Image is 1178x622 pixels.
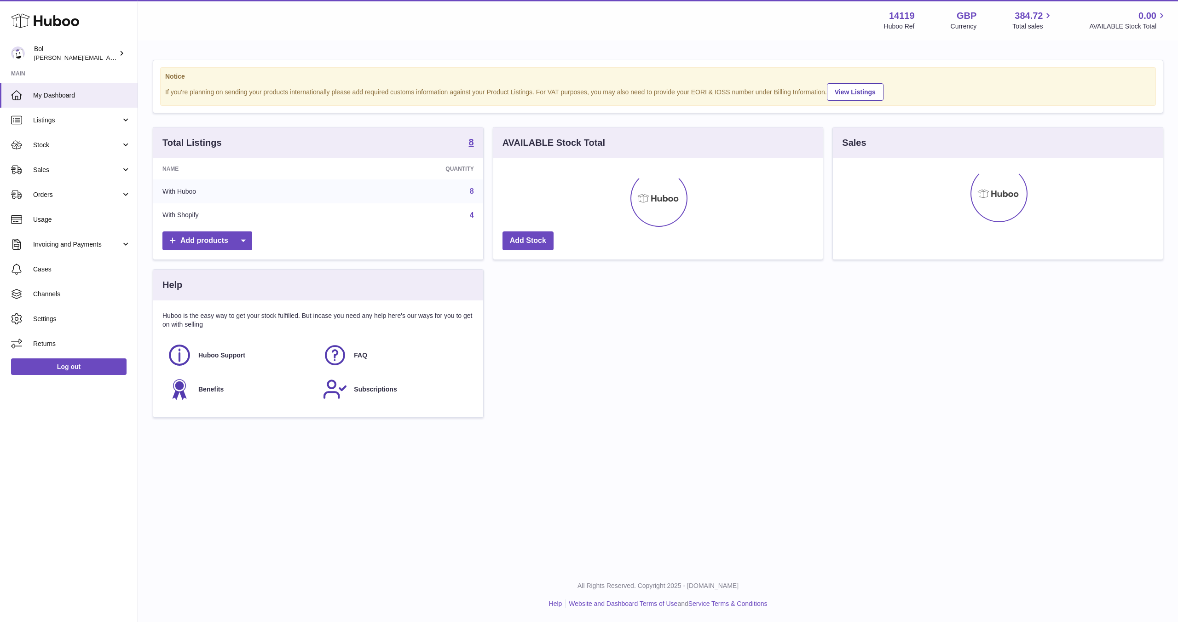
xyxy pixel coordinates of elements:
[470,187,474,195] a: 8
[469,138,474,147] strong: 8
[1089,22,1167,31] span: AVAILABLE Stock Total
[354,385,397,394] span: Subscriptions
[34,45,117,62] div: Bol
[1089,10,1167,31] a: 0.00 AVAILABLE Stock Total
[34,54,185,61] span: [PERSON_NAME][EMAIL_ADDRESS][DOMAIN_NAME]
[33,190,121,199] span: Orders
[165,72,1151,81] strong: Notice
[162,311,474,329] p: Huboo is the easy way to get your stock fulfilled. But incase you need any help here's our ways f...
[33,290,131,299] span: Channels
[549,600,562,607] a: Help
[354,351,367,360] span: FAQ
[889,10,915,22] strong: 14119
[1015,10,1043,22] span: 384.72
[33,265,131,274] span: Cases
[323,377,469,402] a: Subscriptions
[33,91,131,100] span: My Dashboard
[569,600,677,607] a: Website and Dashboard Terms of Use
[165,82,1151,101] div: If you're planning on sending your products internationally please add required customs informati...
[502,137,605,149] h3: AVAILABLE Stock Total
[162,279,182,291] h3: Help
[688,600,768,607] a: Service Terms & Conditions
[1138,10,1156,22] span: 0.00
[33,141,121,150] span: Stock
[167,343,313,368] a: Huboo Support
[566,599,767,608] li: and
[33,315,131,323] span: Settings
[153,179,331,203] td: With Huboo
[33,240,121,249] span: Invoicing and Payments
[11,46,25,60] img: james.enever@bolfoods.com
[1012,10,1053,31] a: 384.72 Total sales
[323,343,469,368] a: FAQ
[33,215,131,224] span: Usage
[167,377,313,402] a: Benefits
[842,137,866,149] h3: Sales
[145,582,1171,590] p: All Rights Reserved. Copyright 2025 - [DOMAIN_NAME]
[827,83,883,101] a: View Listings
[153,203,331,227] td: With Shopify
[469,138,474,149] a: 8
[957,10,976,22] strong: GBP
[198,351,245,360] span: Huboo Support
[162,137,222,149] h3: Total Listings
[153,158,331,179] th: Name
[331,158,483,179] th: Quantity
[1012,22,1053,31] span: Total sales
[884,22,915,31] div: Huboo Ref
[33,116,121,125] span: Listings
[162,231,252,250] a: Add products
[11,358,127,375] a: Log out
[470,211,474,219] a: 4
[33,340,131,348] span: Returns
[33,166,121,174] span: Sales
[502,231,554,250] a: Add Stock
[198,385,224,394] span: Benefits
[951,22,977,31] div: Currency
